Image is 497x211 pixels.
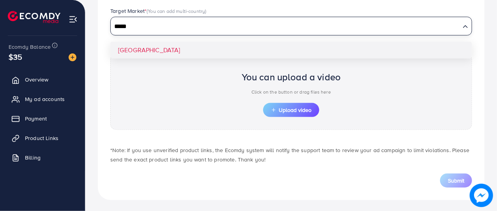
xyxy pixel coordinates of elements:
[271,107,311,113] span: Upload video
[242,87,341,97] p: Click on the button or drag files here
[25,95,65,103] span: My ad accounts
[6,150,79,165] a: Billing
[110,7,207,15] label: Target Market
[111,21,460,33] input: Search for option
[110,17,472,35] div: Search for option
[9,51,22,62] span: $35
[110,145,472,164] p: *Note: If you use unverified product links, the Ecomdy system will notify the support team to rev...
[147,7,206,14] span: (You can add multi-country)
[6,111,79,126] a: Payment
[242,71,341,83] h2: You can upload a video
[263,103,319,117] button: Upload video
[8,11,60,23] img: logo
[448,177,464,184] span: Submit
[25,76,48,83] span: Overview
[440,174,472,188] button: Submit
[25,154,41,161] span: Billing
[69,53,76,61] img: image
[6,91,79,107] a: My ad accounts
[25,115,47,122] span: Payment
[470,184,493,207] img: image
[6,130,79,146] a: Product Links
[110,42,472,59] li: [GEOGRAPHIC_DATA]
[69,15,78,24] img: menu
[9,43,51,51] span: Ecomdy Balance
[25,134,58,142] span: Product Links
[6,72,79,87] a: Overview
